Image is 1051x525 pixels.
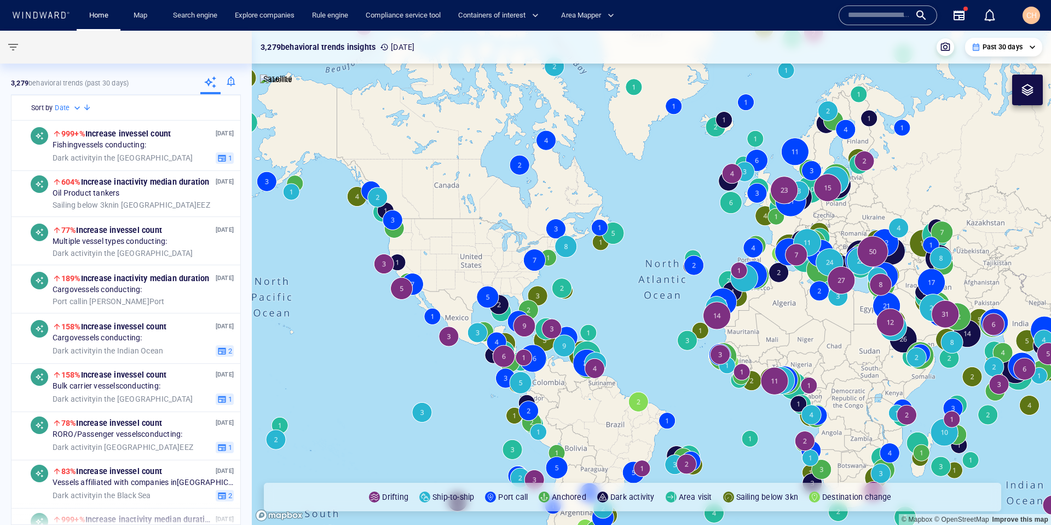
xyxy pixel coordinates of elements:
[61,274,81,283] span: 189%
[61,419,77,427] span: 78%
[498,490,528,504] p: Port call
[308,6,353,25] a: Rule engine
[216,441,234,453] button: 1
[1004,476,1043,517] iframe: Chat
[53,140,146,150] span: Fishing vessels conducting:
[53,333,142,343] span: Cargo vessels conducting:
[61,467,77,476] span: 83%
[31,102,53,113] h6: Sort by
[972,42,1036,52] div: Past 30 days
[61,178,210,186] span: Increase in activity median duration
[216,369,234,380] p: [DATE]
[216,152,234,164] button: 1
[216,489,234,501] button: 2
[227,346,232,356] span: 2
[53,394,193,404] span: in the [GEOGRAPHIC_DATA]
[361,6,445,25] a: Compliance service tool
[53,200,210,210] span: in [GEOGRAPHIC_DATA] EEZ
[216,128,234,139] p: [DATE]
[53,153,96,162] span: Dark activity
[53,346,163,356] span: in the Indian Ocean
[53,296,165,306] span: in [PERSON_NAME] Port
[53,430,183,440] span: RORO/Passenger vessels conducting:
[934,516,989,523] a: OpenStreetMap
[53,285,142,295] span: Cargo vessels conducting:
[53,248,96,257] span: Dark activity
[53,237,168,247] span: Multiple vessel types conducting:
[53,442,96,451] span: Dark activity
[85,6,113,25] a: Home
[252,31,1051,525] canvas: Map
[216,345,234,357] button: 2
[216,321,234,332] p: [DATE]
[11,79,28,87] strong: 3,279
[61,467,162,476] span: Increase in vessel count
[53,490,151,500] span: in the Black Sea
[125,6,160,25] button: Map
[1026,11,1037,20] span: CH
[822,490,892,504] p: Destination change
[679,490,712,504] p: Area visit
[53,442,193,452] span: in [GEOGRAPHIC_DATA] EEZ
[263,72,292,85] p: Satellite
[53,248,193,258] span: in the [GEOGRAPHIC_DATA]
[53,381,160,391] span: Bulk carrier vessels conducting:
[55,102,70,113] h6: Date
[983,9,996,22] div: Notification center
[227,394,232,404] span: 1
[227,153,232,163] span: 1
[53,200,113,209] span: Sailing below 3kn
[11,78,129,88] p: behavioral trends (Past 30 days)
[61,226,162,235] span: Increase in vessel count
[1020,4,1042,26] button: CH
[382,490,408,504] p: Drifting
[227,490,232,500] span: 2
[55,102,83,113] div: Date
[561,9,614,22] span: Area Mapper
[261,41,376,54] p: 3,279 behavioral trends insights
[255,509,303,522] a: Mapbox logo
[53,346,96,355] span: Dark activity
[53,189,120,198] span: Oil Product tankers
[61,274,210,283] span: Increase in activity median duration
[552,490,586,504] p: Anchored
[61,370,166,379] span: Increase in vessel count
[53,153,193,163] span: in the [GEOGRAPHIC_DATA]
[61,129,85,138] span: 999+%
[53,296,82,305] span: Port call
[53,478,234,488] span: Vessels affiliated with companies in [GEOGRAPHIC_DATA] conducting:
[53,394,96,403] span: Dark activity
[454,6,548,25] button: Containers of interest
[169,6,222,25] a: Search engine
[216,466,234,476] p: [DATE]
[992,516,1048,523] a: Map feedback
[736,490,798,504] p: Sailing below 3kn
[61,129,171,138] span: Increase in vessel count
[458,9,539,22] span: Containers of interest
[380,41,414,54] p: [DATE]
[216,418,234,428] p: [DATE]
[61,178,81,186] span: 604%
[610,490,655,504] p: Dark activity
[230,6,299,25] a: Explore companies
[227,442,232,452] span: 1
[216,393,234,405] button: 1
[61,370,81,379] span: 158%
[432,490,474,504] p: Ship-to-ship
[216,273,234,283] p: [DATE]
[260,75,292,85] img: satellite
[557,6,623,25] button: Area Mapper
[61,322,166,331] span: Increase in vessel count
[61,322,81,331] span: 158%
[983,42,1023,52] p: Past 30 days
[129,6,155,25] a: Map
[61,226,77,235] span: 77%
[81,6,116,25] button: Home
[61,419,162,427] span: Increase in vessel count
[216,225,234,235] p: [DATE]
[216,176,234,187] p: [DATE]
